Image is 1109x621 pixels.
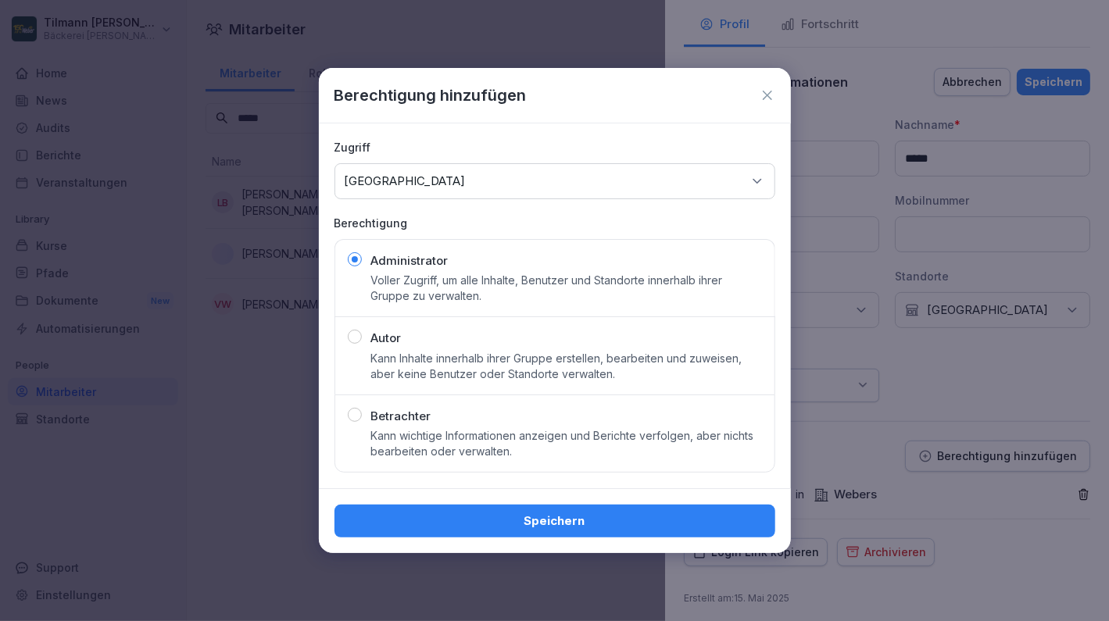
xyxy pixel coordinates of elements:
p: Betrachter [371,408,431,426]
p: [GEOGRAPHIC_DATA] [345,173,466,189]
p: Berechtigung [334,215,775,231]
button: Speichern [334,505,775,537]
div: Speichern [347,512,763,530]
p: Zugriff [334,139,775,155]
p: Voller Zugriff, um alle Inhalte, Benutzer und Standorte innerhalb ihrer Gruppe zu verwalten. [371,273,762,304]
p: Kann Inhalte innerhalb ihrer Gruppe erstellen, bearbeiten und zuweisen, aber keine Benutzer oder ... [371,351,762,382]
p: Kann wichtige Informationen anzeigen und Berichte verfolgen, aber nichts bearbeiten oder verwalten. [371,428,762,459]
p: Berechtigung hinzufügen [334,84,527,107]
p: Administrator [371,252,449,270]
p: Autor [371,330,402,348]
